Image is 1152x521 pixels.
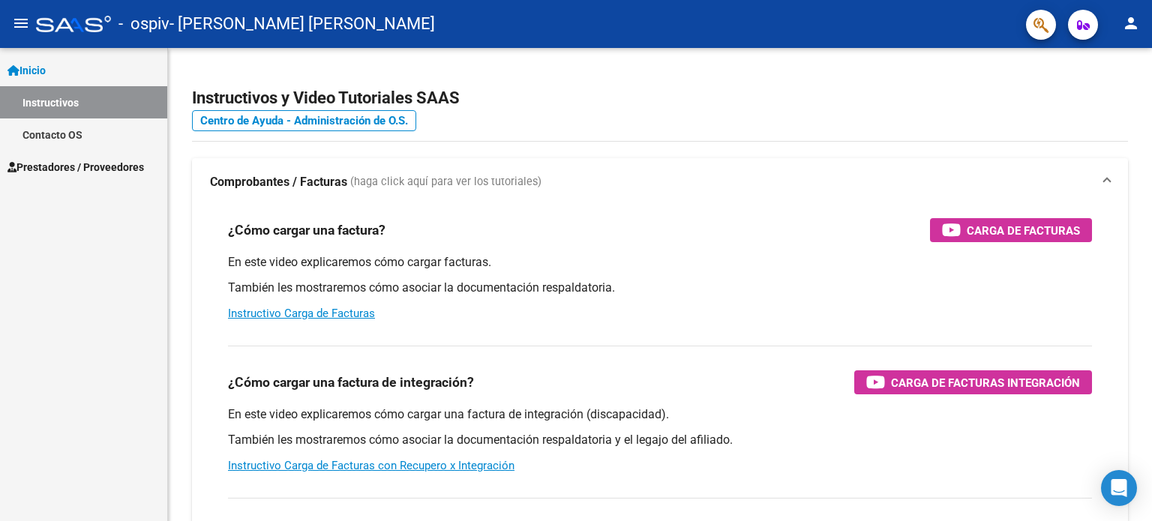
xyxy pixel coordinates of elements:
button: Carga de Facturas [930,218,1092,242]
h3: ¿Cómo cargar una factura? [228,220,385,241]
a: Centro de Ayuda - Administración de O.S. [192,110,416,131]
span: Carga de Facturas Integración [891,373,1080,392]
p: También les mostraremos cómo asociar la documentación respaldatoria. [228,280,1092,296]
h2: Instructivos y Video Tutoriales SAAS [192,84,1128,112]
span: Carga de Facturas [967,221,1080,240]
h3: ¿Cómo cargar una factura de integración? [228,372,474,393]
a: Instructivo Carga de Facturas con Recupero x Integración [228,459,514,472]
mat-expansion-panel-header: Comprobantes / Facturas (haga click aquí para ver los tutoriales) [192,158,1128,206]
p: En este video explicaremos cómo cargar una factura de integración (discapacidad). [228,406,1092,423]
strong: Comprobantes / Facturas [210,174,347,190]
span: Inicio [7,62,46,79]
div: Open Intercom Messenger [1101,470,1137,506]
mat-icon: person [1122,14,1140,32]
span: - ospiv [118,7,169,40]
span: - [PERSON_NAME] [PERSON_NAME] [169,7,435,40]
span: (haga click aquí para ver los tutoriales) [350,174,541,190]
a: Instructivo Carga de Facturas [228,307,375,320]
p: También les mostraremos cómo asociar la documentación respaldatoria y el legajo del afiliado. [228,432,1092,448]
button: Carga de Facturas Integración [854,370,1092,394]
p: En este video explicaremos cómo cargar facturas. [228,254,1092,271]
mat-icon: menu [12,14,30,32]
span: Prestadores / Proveedores [7,159,144,175]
